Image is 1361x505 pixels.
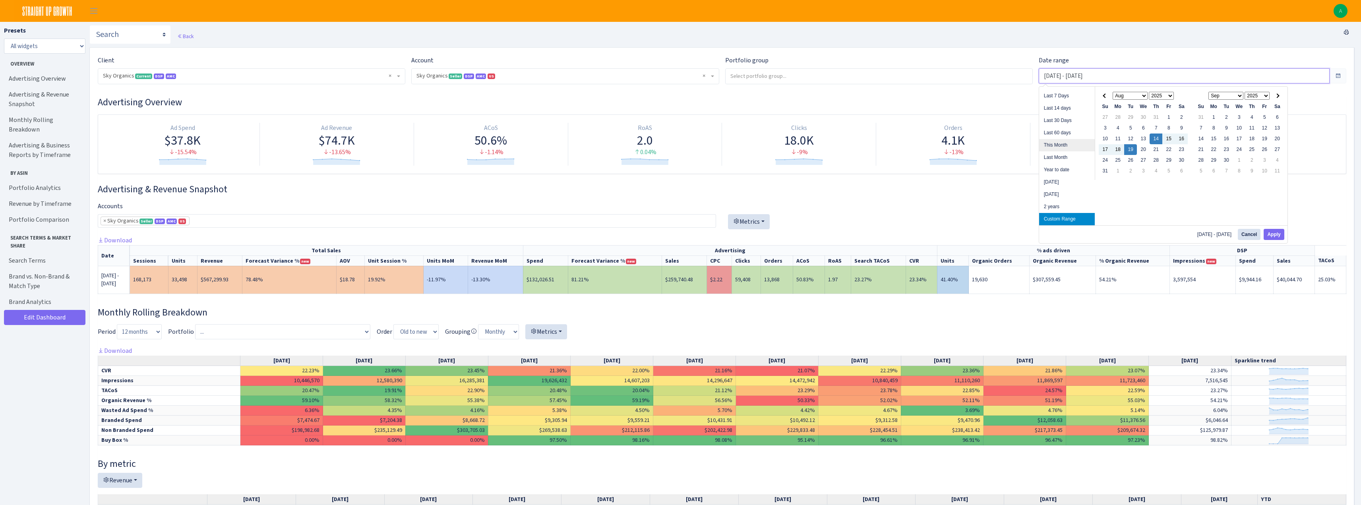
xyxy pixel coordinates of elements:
[1039,213,1095,225] li: Custom Range
[1150,166,1162,176] td: 4
[1220,155,1233,166] td: 30
[449,74,462,79] span: Seller
[139,219,153,224] span: Seller
[653,376,736,386] td: 14,296,647
[571,376,653,386] td: 14,607,203
[1258,101,1271,112] th: Fr
[1099,144,1111,155] td: 17
[1271,101,1284,112] th: Sa
[197,255,242,266] th: Revenue
[761,255,793,266] th: Orders
[1245,166,1258,176] td: 9
[389,72,391,80] span: Remove all items
[1039,164,1095,176] li: Year to date
[1124,123,1137,134] td: 5
[1039,176,1095,188] li: [DATE]
[818,386,901,396] td: 23.78%
[1195,123,1207,134] td: 7
[1039,139,1095,151] li: This Month
[1238,229,1260,240] button: Cancel
[736,356,819,366] th: [DATE]
[1137,144,1150,155] td: 20
[983,366,1066,376] td: 21.86%
[417,124,565,133] div: ACoS
[468,255,523,266] th: Revenue MoM
[1245,155,1258,166] td: 2
[725,133,873,148] div: 18.0K
[1207,144,1220,155] td: 22
[1124,101,1137,112] th: Tu
[906,255,937,266] th: CVR
[728,214,770,229] button: Metrics
[98,366,240,376] td: CVR
[424,266,468,294] td: -11.97%
[1195,101,1207,112] th: Su
[1039,201,1095,213] li: 2 years
[1149,366,1231,376] td: 23.34%
[4,87,83,112] a: Advertising & Revenue Snapshot
[1111,155,1124,166] td: 25
[1034,133,1181,148] div: 22.20%
[1233,155,1245,166] td: 1
[1271,155,1284,166] td: 4
[1220,166,1233,176] td: 7
[1162,144,1175,155] td: 22
[793,255,825,266] th: ACoS
[365,266,424,294] td: 19.92%
[365,255,424,266] th: Unit Session %
[1039,151,1095,164] li: Last Month
[1150,144,1162,155] td: 21
[488,386,571,396] td: 20.48%
[155,219,165,224] span: DSP
[1096,266,1169,294] td: 54.21%
[488,376,571,386] td: 19,626,432
[1271,112,1284,123] td: 6
[242,266,336,294] td: 78.48%
[571,386,653,396] td: 20.04%
[1124,134,1137,144] td: 12
[726,69,1032,83] input: Select portfolio group...
[1111,101,1124,112] th: Mo
[4,196,83,212] a: Revenue by Timeframe
[178,219,186,224] span: US
[937,245,1169,255] th: % ads driven
[818,366,901,376] td: 22.29%
[571,124,719,133] div: RoAS
[1220,144,1233,155] td: 23
[1235,255,1273,266] th: Spend
[4,294,83,310] a: Brand Analytics
[736,376,819,386] td: 14,472,942
[4,112,83,137] a: Monthly Rolling Breakdown
[1271,134,1284,144] td: 20
[98,245,130,266] th: Date
[4,310,85,325] a: Edit Dashboard
[109,133,256,148] div: $37.8K
[1197,232,1235,237] span: [DATE] - [DATE]
[1258,112,1271,123] td: 5
[851,266,906,294] td: 23.27%
[405,366,488,376] td: 23.45%
[1111,112,1124,123] td: 28
[1220,134,1233,144] td: 16
[464,74,474,79] span: DSP
[1150,101,1162,112] th: Th
[168,327,194,337] label: Portfolio
[818,356,901,366] th: [DATE]
[488,356,571,366] th: [DATE]
[969,266,1030,294] td: 19,630
[177,33,194,40] a: Back
[1271,166,1284,176] td: 11
[1207,112,1220,123] td: 1
[1149,356,1231,366] th: [DATE]
[825,266,851,294] td: 1.97
[1175,155,1188,166] td: 30
[983,376,1066,386] td: 11,869,597
[568,266,662,294] td: 81.21%
[653,356,736,366] th: [DATE]
[336,255,364,266] th: AOV
[1137,101,1150,112] th: We
[4,231,83,249] span: Search Terms & Market Share
[98,236,132,244] a: Download
[323,386,406,396] td: 19.91%
[1175,144,1188,155] td: 23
